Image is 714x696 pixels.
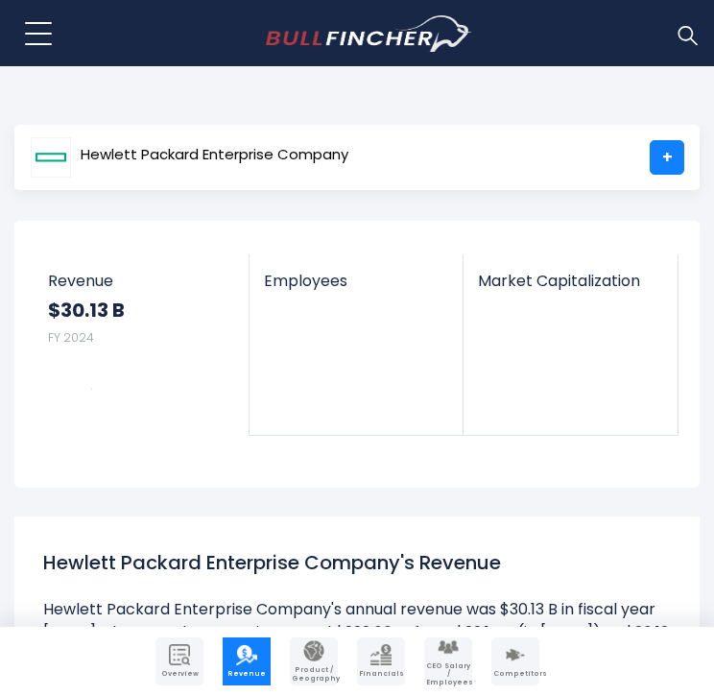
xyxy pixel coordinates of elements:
a: Revenue $30.13 B FY 2024 [34,254,250,436]
img: bullfincher logo [266,15,472,52]
span: Revenue [225,670,269,678]
span: Competitors [493,670,537,678]
span: Financials [359,670,403,678]
span: Market Capitalization [478,272,663,290]
span: Overview [157,670,202,678]
strong: $30.13 B [48,298,235,323]
a: Employees [250,254,464,313]
a: Company Overview [155,637,203,685]
span: Product / Geography [292,666,336,683]
a: Company Financials [357,637,405,685]
a: + [650,140,684,175]
small: FY 2024 [48,329,94,346]
a: Company Product/Geography [290,637,338,685]
a: Hewlett Packard Enterprise Company [30,140,349,175]
span: CEO Salary / Employees [426,662,470,686]
a: Go to homepage [266,15,472,52]
h1: Hewlett Packard Enterprise Company's Revenue [43,548,671,577]
span: Employees [264,272,449,290]
a: Company Revenue [223,637,271,685]
a: Company Employees [424,637,472,685]
a: Market Capitalization [464,254,678,313]
a: Company Competitors [491,637,539,685]
img: HPE logo [31,137,71,178]
li: Hewlett Packard Enterprise Company's annual revenue was $30.13 B in fiscal year [DATE]. The annua... [43,598,671,667]
span: Hewlett Packard Enterprise Company [81,147,348,163]
span: Revenue [48,272,235,290]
